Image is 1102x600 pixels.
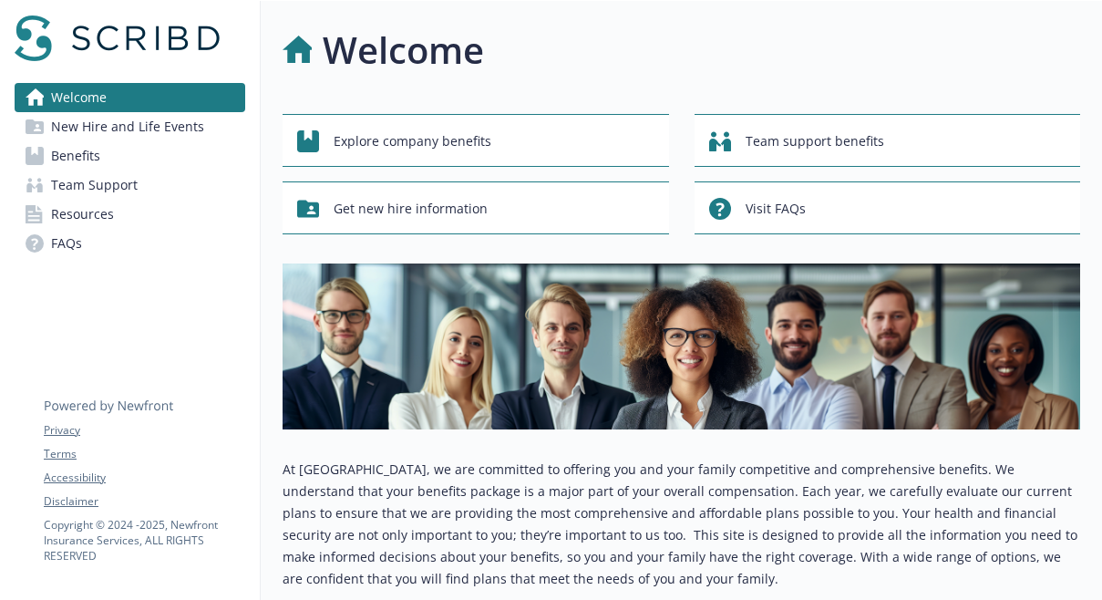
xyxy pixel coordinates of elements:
span: Team support benefits [746,124,884,159]
span: Visit FAQs [746,191,806,226]
span: Team Support [51,171,138,200]
a: Disclaimer [44,493,244,510]
button: Explore company benefits [283,114,669,167]
a: Benefits [15,141,245,171]
button: Team support benefits [695,114,1081,167]
a: New Hire and Life Events [15,112,245,141]
h1: Welcome [323,23,484,78]
a: FAQs [15,229,245,258]
span: Welcome [51,83,107,112]
button: Visit FAQs [695,181,1081,234]
span: FAQs [51,229,82,258]
span: New Hire and Life Events [51,112,204,141]
a: Resources [15,200,245,229]
a: Terms [44,446,244,462]
span: Get new hire information [334,191,488,226]
p: At [GEOGRAPHIC_DATA], we are committed to offering you and your family competitive and comprehens... [283,459,1080,590]
span: Explore company benefits [334,124,491,159]
a: Team Support [15,171,245,200]
img: overview page banner [283,264,1080,429]
a: Privacy [44,422,244,439]
a: Accessibility [44,470,244,486]
p: Copyright © 2024 - 2025 , Newfront Insurance Services, ALL RIGHTS RESERVED [44,517,244,564]
button: Get new hire information [283,181,669,234]
span: Benefits [51,141,100,171]
a: Welcome [15,83,245,112]
span: Resources [51,200,114,229]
